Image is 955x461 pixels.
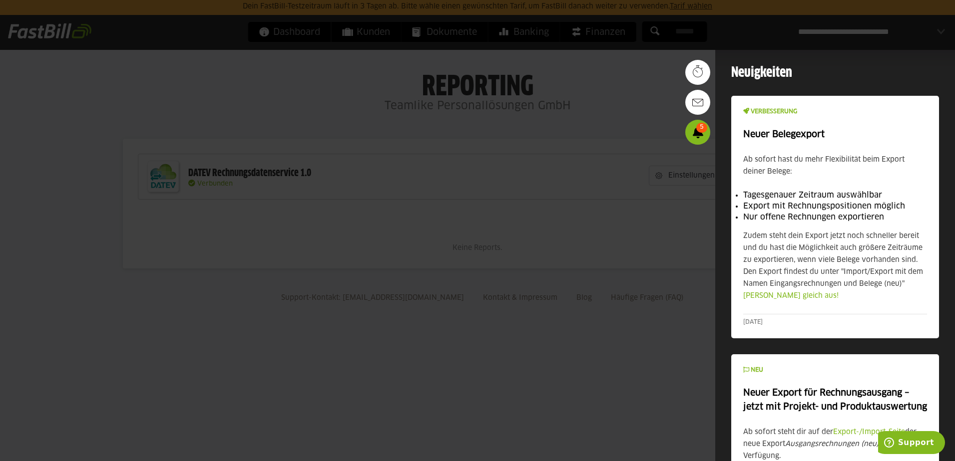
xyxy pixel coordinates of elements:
h4: Neuer Export für Rechnungsausgang – jetzt mit Projekt- und Produktauswertung [743,386,927,414]
div: [DATE] [743,318,927,326]
a: 5 [685,120,710,145]
li: Nur offene Rechnungen exportieren [743,212,927,223]
a: Export-/Import-Seite [833,429,905,436]
h3: Neuigkeiten [731,62,939,83]
h4: Neuer Belegexport [743,128,927,142]
p: Ab sofort hast du mehr Flexibilität beim Export deiner Belege: [743,154,927,178]
iframe: Öffnet ein Widget, in dem Sie weitere Informationen finden [878,431,945,456]
li: Export mit Rechnungspositionen möglich [743,201,927,212]
div: NEU [743,366,927,374]
span: 5 [696,123,707,133]
div: VERBESSERUNG [743,108,927,116]
a: [PERSON_NAME] gleich aus! [743,292,839,299]
p: Zudem steht dein Export jetzt noch schneller bereit und du hast die Möglichkeit auch größere Zeit... [743,230,927,302]
em: Ausgangsrechnungen (neu) [785,441,879,448]
li: Tagesgenauer Zeitraum auswählbar [743,190,927,201]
